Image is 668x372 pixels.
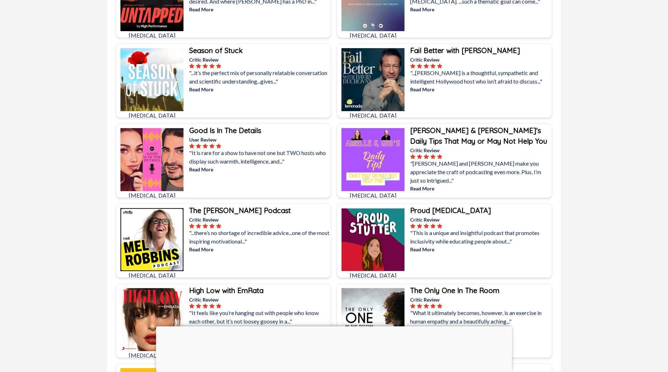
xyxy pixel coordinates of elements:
p: [MEDICAL_DATA] [120,31,183,40]
p: Read More [410,326,550,333]
p: [MEDICAL_DATA] [341,271,404,280]
p: Critic Review [189,296,329,303]
img: Arielle & Ned's Daily Tips That May or May Not Help You [341,128,404,191]
p: Critic Review [410,216,550,223]
img: The Mel Robbins Podcast [120,208,183,271]
a: Fail Better with David Duchovny[MEDICAL_DATA]Fail Better with [PERSON_NAME]Critic Review"...[PERS... [337,44,552,118]
p: Critic Review [410,56,550,63]
p: "What it ultimately becomes, however, is an exercise in human empathy and a beautifully aching..." [410,309,550,326]
p: Read More [410,6,550,13]
p: Read More [410,185,550,192]
a: Season of Stuck[MEDICAL_DATA]Season of StuckCritic Review"...it’s the perfect mix of personally r... [116,44,331,118]
b: Fail Better with [PERSON_NAME] [410,46,520,55]
iframe: Advertisement [156,326,512,370]
a: Good Is In The Details[MEDICAL_DATA]Good Is In The DetailsUser Review"It is rare for a show to ha... [116,124,331,198]
p: [MEDICAL_DATA] [120,271,183,280]
a: The Mel Robbins Podcast[MEDICAL_DATA]The [PERSON_NAME] PodcastCritic Review"...there’s no shortag... [116,204,331,278]
img: Good Is In The Details [120,128,183,191]
p: [MEDICAL_DATA] [120,111,183,120]
p: [MEDICAL_DATA] [341,31,404,40]
img: High Low with EmRata [120,288,183,351]
p: "...there’s no shortage of incredible advice...one of the most inspiring motivational..." [189,229,329,246]
p: Read More [189,326,329,333]
p: Read More [410,246,550,253]
p: Read More [189,246,329,253]
p: Critic Review [189,216,329,223]
p: "It is rare for a show to have not one but TWO hosts who display such warmth, intelligence, and..." [189,149,329,166]
b: [PERSON_NAME] & [PERSON_NAME]'s Daily Tips That May or May Not Help You [410,126,547,145]
a: High Low with EmRata[MEDICAL_DATA]High Low with EmRataCritic Review"It feels like you’re hanging ... [116,284,331,358]
p: "[PERSON_NAME] and [PERSON_NAME] make you appreciate the craft of podcasting even more. Plus, I’m... [410,159,550,185]
img: Fail Better with David Duchovny [341,48,404,111]
b: Proud [MEDICAL_DATA] [410,206,491,215]
p: "...[PERSON_NAME] is a thoughtful, sympathetic and intelligent Hollywood host who isn’t afraid to... [410,69,550,86]
b: High Low with EmRata [189,286,264,295]
a: Arielle & Ned's Daily Tips That May or May Not Help You[MEDICAL_DATA][PERSON_NAME] & [PERSON_NAME... [337,124,552,198]
p: [MEDICAL_DATA] [120,191,183,200]
b: Season of Stuck [189,46,243,55]
p: Read More [410,86,550,93]
img: The Only One In The Room [341,288,404,351]
b: The Only One In The Room [410,286,499,295]
p: Read More [189,86,329,93]
img: Season of Stuck [120,48,183,111]
a: The Only One In The Room[MEDICAL_DATA]The Only One In The RoomCritic Review"What it ultimately be... [337,284,552,358]
p: [MEDICAL_DATA] [341,191,404,200]
b: Good Is In The Details [189,126,261,135]
p: "...it’s the perfect mix of personally relatable conversation and scientific understanding...give... [189,69,329,86]
p: Read More [189,166,329,173]
p: Critic Review [189,56,329,63]
p: "It feels like you’re hanging out with people who know each other, but it’s not loosey goosey in ... [189,309,329,326]
p: [MEDICAL_DATA] [120,351,183,360]
p: Critic Review [410,147,550,154]
b: The [PERSON_NAME] Podcast [189,206,291,215]
p: [MEDICAL_DATA] [341,111,404,120]
a: Proud Stutter[MEDICAL_DATA]Proud [MEDICAL_DATA]Critic Review"This is a unique and insightful podc... [337,204,552,278]
p: Read More [189,6,329,13]
p: Critic Review [410,296,550,303]
p: "This is a unique and insightful podcast that promotes inclusivity while educating people about..." [410,229,550,246]
img: Proud Stutter [341,208,404,271]
p: User Review [189,136,329,143]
